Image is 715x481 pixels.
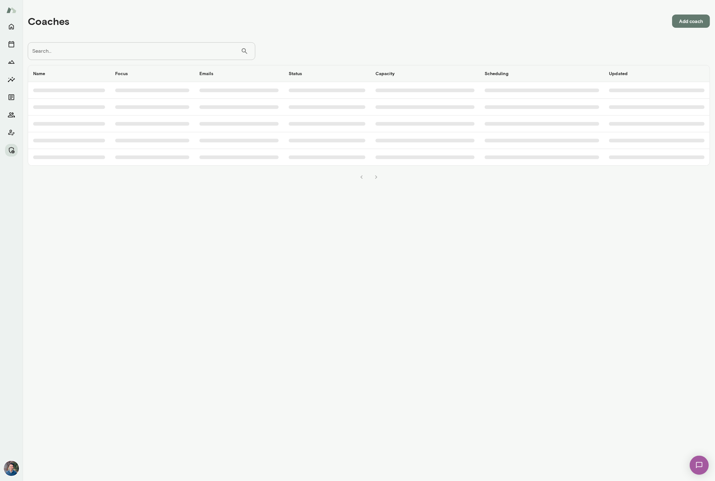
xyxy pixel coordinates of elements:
[5,73,18,86] button: Insights
[28,65,710,165] table: coaches table
[199,70,279,77] h6: Emails
[33,70,105,77] h6: Name
[609,70,705,77] h6: Updated
[5,56,18,68] button: Growth Plan
[6,4,16,16] img: Mento
[289,70,365,77] h6: Status
[28,15,69,27] h4: Coaches
[4,461,19,476] img: Alex Yu
[115,70,189,77] h6: Focus
[5,144,18,157] button: Manage
[5,20,18,33] button: Home
[485,70,599,77] h6: Scheduling
[5,38,18,50] button: Sessions
[375,70,475,77] h6: Capacity
[672,15,710,28] button: Add coach
[5,109,18,121] button: Members
[5,91,18,104] button: Documents
[28,166,710,183] div: pagination
[354,171,383,183] nav: pagination navigation
[5,126,18,139] button: Client app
